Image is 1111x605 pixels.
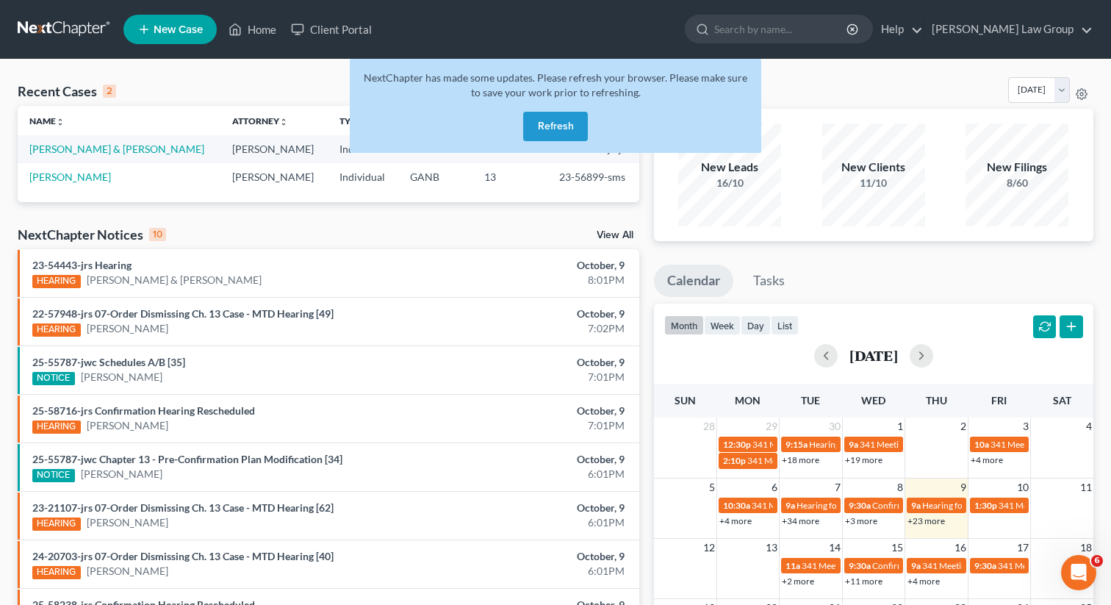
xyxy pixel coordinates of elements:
[907,515,945,526] a: +23 more
[654,265,733,297] a: Calendar
[785,500,795,511] span: 9a
[959,479,968,496] span: 9
[32,469,75,482] div: NOTICE
[922,560,1054,571] span: 341 Meeting for [PERSON_NAME]
[328,135,398,162] td: Individual
[959,418,968,435] span: 2
[32,420,81,434] div: HEARING
[801,394,820,407] span: Tue
[741,315,771,335] button: day
[284,16,379,43] a: Client Portal
[822,159,925,176] div: New Clients
[702,418,716,435] span: 28
[845,515,877,526] a: +3 more
[1015,539,1030,556] span: 17
[770,479,779,496] span: 6
[436,564,624,579] div: 6:01PM
[87,564,168,579] a: [PERSON_NAME]
[782,454,819,465] a: +18 more
[702,539,716,556] span: 12
[18,82,116,100] div: Recent Cases
[966,176,1068,190] div: 8/60
[1085,418,1093,435] span: 4
[87,321,168,336] a: [PERSON_NAME]
[1079,479,1093,496] span: 11
[708,479,716,496] span: 5
[911,500,921,511] span: 9a
[56,118,65,126] i: unfold_more
[926,394,947,407] span: Thu
[764,418,779,435] span: 29
[328,163,398,190] td: Individual
[664,315,704,335] button: month
[436,515,624,530] div: 6:01PM
[872,560,1040,571] span: Confirmation Hearing for [PERSON_NAME]
[220,163,328,190] td: [PERSON_NAME]
[221,16,284,43] a: Home
[32,550,334,562] a: 24-20703-jrs 07-Order Dismissing Ch. 13 Case - MTD Hearing [40]
[971,454,1003,465] a: +4 more
[752,500,884,511] span: 341 Meeting for [PERSON_NAME]
[436,258,624,273] div: October, 9
[339,115,370,126] a: Typeunfold_more
[32,356,185,368] a: 25-55787-jwc Schedules A/B [35]
[597,230,633,240] a: View All
[1061,555,1096,590] iframe: Intercom live chat
[735,394,761,407] span: Mon
[771,315,799,335] button: list
[764,539,779,556] span: 13
[29,115,65,126] a: Nameunfold_more
[279,118,288,126] i: unfold_more
[966,159,1068,176] div: New Filings
[675,394,696,407] span: Sun
[1079,539,1093,556] span: 18
[436,404,624,418] div: October, 9
[752,439,930,450] span: 341 Meeting for [PERSON_NAME][US_STATE]
[32,404,255,417] a: 25-58716-jrs Confirmation Hearing Rescheduled
[896,479,905,496] span: 8
[436,370,624,384] div: 7:01PM
[1091,555,1103,567] span: 6
[32,518,81,531] div: HEARING
[849,560,871,571] span: 9:30a
[220,135,328,162] td: [PERSON_NAME]
[87,418,168,433] a: [PERSON_NAME]
[802,560,934,571] span: 341 Meeting for [PERSON_NAME]
[32,372,75,385] div: NOTICE
[398,163,472,190] td: GANB
[547,163,639,190] td: 23-56899-sms
[845,454,882,465] a: +19 more
[436,452,624,467] div: October, 9
[827,539,842,556] span: 14
[32,275,81,288] div: HEARING
[523,112,588,141] button: Refresh
[845,576,882,587] a: +11 more
[991,394,1007,407] span: Fri
[32,453,342,465] a: 25-55787-jwc Chapter 13 - Pre-Confirmation Plan Modification [34]
[797,500,911,511] span: Hearing for [PERSON_NAME]
[849,439,858,450] span: 9a
[896,418,905,435] span: 1
[32,323,81,337] div: HEARING
[678,159,781,176] div: New Leads
[81,467,162,482] a: [PERSON_NAME]
[974,439,989,450] span: 10a
[974,560,996,571] span: 9:30a
[740,265,798,297] a: Tasks
[974,500,997,511] span: 1:30p
[364,71,747,99] span: NextChapter has made some updates. Please refresh your browser. Please make sure to save your wor...
[1015,479,1030,496] span: 10
[18,226,166,243] div: NextChapter Notices
[32,307,334,320] a: 22-57948-jrs 07-Order Dismissing Ch. 13 Case - MTD Hearing [49]
[849,348,898,363] h2: [DATE]
[103,85,116,98] div: 2
[81,370,162,384] a: [PERSON_NAME]
[436,273,624,287] div: 8:01PM
[747,455,880,466] span: 341 Meeting for [PERSON_NAME]
[436,501,624,515] div: October, 9
[719,515,752,526] a: +4 more
[907,576,940,587] a: +4 more
[704,315,741,335] button: week
[472,163,547,190] td: 13
[911,560,921,571] span: 9a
